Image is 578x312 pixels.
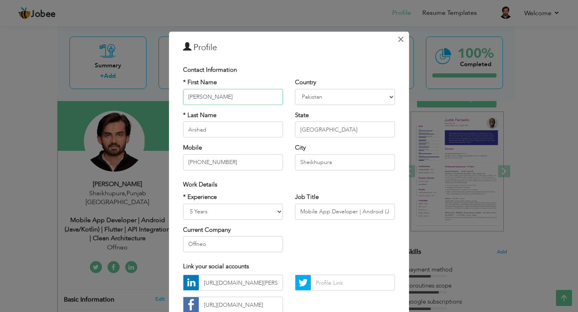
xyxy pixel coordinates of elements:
label: Mobile [183,144,202,152]
label: * First Name [183,78,217,87]
label: City [295,144,306,152]
input: Profile Link [199,275,283,291]
span: Contact Information [183,66,237,74]
span: Link your social accounts [183,262,249,270]
button: Close [394,33,407,46]
label: * Last Name [183,111,216,120]
label: State [295,111,309,120]
label: * Experience [183,193,217,201]
h3: Profile [183,42,395,54]
label: Country [295,78,316,87]
label: Job Title [295,193,319,201]
label: Current Company [183,225,231,234]
img: linkedin [183,275,199,290]
img: Twitter [295,275,311,290]
input: Profile Link [311,275,395,291]
span: × [397,32,404,47]
span: Work Details [183,180,217,188]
